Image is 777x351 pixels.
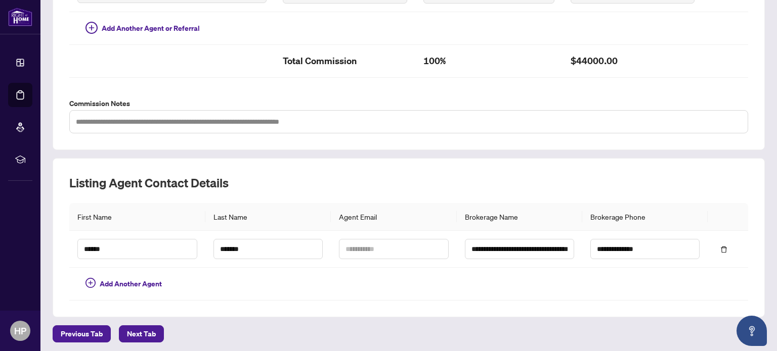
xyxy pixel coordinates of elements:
[205,203,331,231] th: Last Name
[737,316,767,346] button: Open asap
[85,278,96,288] span: plus-circle
[119,325,164,342] button: Next Tab
[85,22,98,34] span: plus-circle
[720,246,727,253] span: delete
[423,53,554,69] h2: 100%
[77,20,208,36] button: Add Another Agent or Referral
[571,53,695,69] h2: $44000.00
[457,203,582,231] th: Brokerage Name
[53,325,111,342] button: Previous Tab
[77,276,170,292] button: Add Another Agent
[100,278,162,289] span: Add Another Agent
[69,98,748,109] label: Commission Notes
[69,203,205,231] th: First Name
[8,8,32,26] img: logo
[69,175,748,191] h2: Listing Agent Contact Details
[127,326,156,342] span: Next Tab
[331,203,456,231] th: Agent Email
[102,23,200,34] span: Add Another Agent or Referral
[582,203,708,231] th: Brokerage Phone
[283,53,407,69] h2: Total Commission
[14,324,26,338] span: HP
[61,326,103,342] span: Previous Tab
